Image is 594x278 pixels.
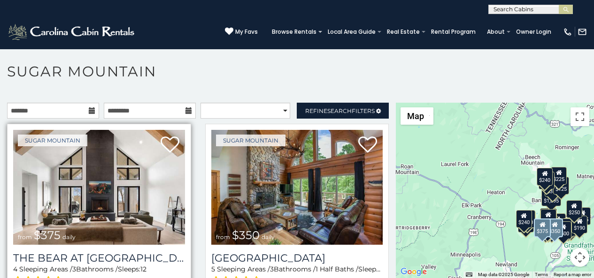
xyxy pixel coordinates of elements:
[401,107,433,125] button: Change map style
[211,252,383,264] h3: Grouse Moor Lodge
[540,208,556,226] div: $190
[232,228,260,242] span: $350
[516,210,532,228] div: $240
[540,209,556,227] div: $300
[323,25,380,38] a: Local Area Guide
[72,265,76,273] span: 3
[225,27,258,37] a: My Favs
[216,135,285,146] a: Sugar Mountain
[216,233,230,240] span: from
[316,265,358,273] span: 1 Half Baths /
[537,168,553,186] div: $240
[13,130,185,245] a: The Bear At Sugar Mountain from $375 daily
[550,213,566,231] div: $200
[211,252,383,264] a: [GEOGRAPHIC_DATA]
[541,188,561,206] div: $1,095
[211,130,383,245] a: Grouse Moor Lodge from $350 daily
[13,265,17,273] span: 4
[13,252,185,264] a: The Bear At [GEOGRAPHIC_DATA]
[7,23,137,41] img: White-1-2.png
[327,107,352,114] span: Search
[211,265,215,273] span: 5
[18,233,32,240] span: from
[18,135,87,146] a: Sugar Mountain
[13,252,185,264] h3: The Bear At Sugar Mountain
[566,200,582,218] div: $250
[398,266,429,278] img: Google
[297,103,389,119] a: RefineSearchFilters
[466,271,472,278] button: Keyboard shortcuts
[551,167,567,185] div: $225
[62,233,76,240] span: daily
[382,25,424,38] a: Real Estate
[305,107,375,114] span: Refine Filters
[13,130,185,245] img: The Bear At Sugar Mountain
[482,25,509,38] a: About
[262,233,275,240] span: daily
[270,265,274,273] span: 3
[235,28,258,36] span: My Favs
[478,272,529,277] span: Map data ©2025 Google
[535,272,548,277] a: Terms
[407,111,424,121] span: Map
[563,27,572,37] img: phone-regular-white.png
[161,135,179,155] a: Add to favorites
[571,216,587,233] div: $190
[34,228,61,242] span: $375
[571,248,589,267] button: Map camera controls
[211,130,383,245] img: Grouse Moor Lodge
[553,177,569,195] div: $125
[534,218,551,237] div: $375
[575,207,591,225] div: $155
[140,265,147,273] span: 12
[571,107,589,126] button: Toggle fullscreen view
[267,25,321,38] a: Browse Rentals
[398,266,429,278] a: Open this area in Google Maps (opens a new window)
[560,218,576,236] div: $195
[546,218,563,237] div: $350
[578,27,587,37] img: mail-regular-white.png
[381,265,387,273] span: 12
[426,25,480,38] a: Rental Program
[511,25,556,38] a: Owner Login
[555,221,571,239] div: $500
[554,272,591,277] a: Report a map error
